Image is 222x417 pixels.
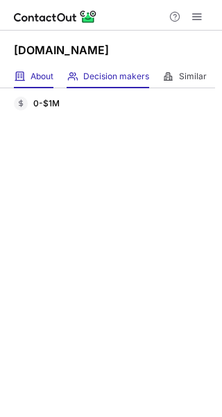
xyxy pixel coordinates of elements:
[179,71,207,82] span: Similar
[33,98,208,111] div: 0-$1M
[14,42,109,58] h1: [DOMAIN_NAME]
[14,8,97,25] img: ContactOut v5.3.10
[83,71,149,82] span: Decision makers
[31,71,53,82] span: About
